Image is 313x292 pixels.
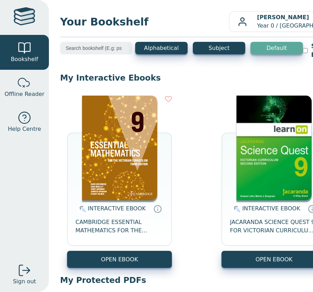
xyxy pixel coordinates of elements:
[250,42,303,54] button: Default
[5,90,44,98] span: Offline Reader
[60,42,132,54] input: Search bookshelf (E.g: psychology)
[257,14,309,21] b: [PERSON_NAME]
[8,125,41,133] span: Help Centre
[60,14,229,30] span: Your Bookshelf
[88,205,146,212] span: INTERACTIVE EBOOK
[67,251,172,268] button: OPEN EBOOK
[193,42,245,54] button: Subject
[135,42,188,54] button: Alphabetical
[236,96,312,200] img: 30be4121-5288-ea11-a992-0272d098c78b.png
[77,205,86,213] img: interactive.svg
[75,218,163,235] span: CAMBRIDGE ESSENTIAL MATHEMATICS FOR THE VICTORIAN CURRICULUM YEAR 9 EBOOK 3E
[232,205,240,213] img: interactive.svg
[11,55,38,63] span: Bookshelf
[242,205,300,212] span: INTERACTIVE EBOOK
[82,96,157,200] img: 04b5599d-fef1-41b0-b233-59aa45d44596.png
[153,204,162,213] a: Interactive eBooks are accessed online via the publisher’s portal. They contain interactive resou...
[13,277,36,286] span: Sign out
